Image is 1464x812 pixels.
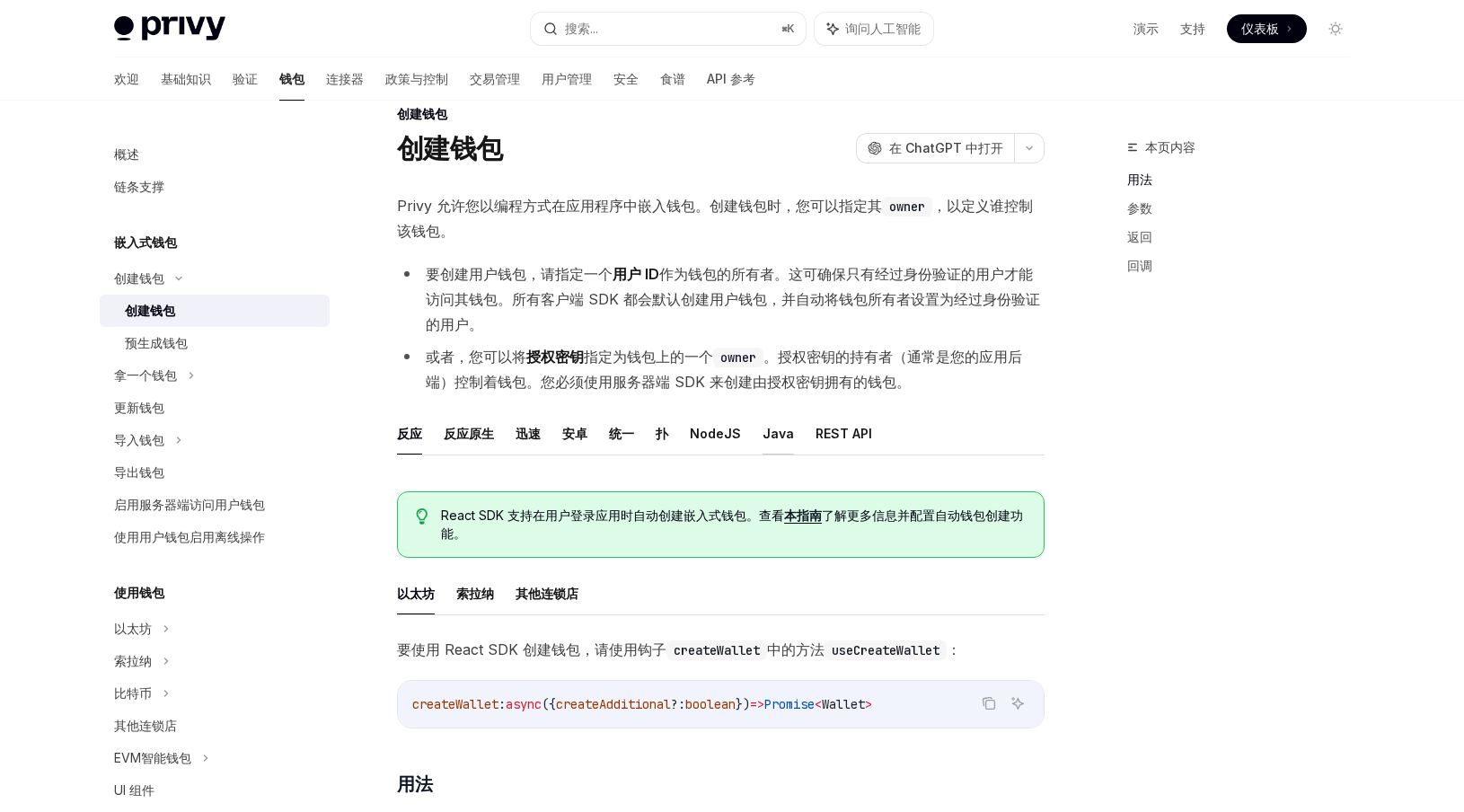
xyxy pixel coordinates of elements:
code: useCreateWallet [825,640,947,660]
font: 安卓 [562,426,587,441]
font: 使用钱包 [114,585,164,600]
font: 仪表板 [1241,21,1279,36]
font: 询问人工智能 [845,21,921,36]
font: API 参考 [707,71,755,86]
button: 索拉纳 [456,572,494,614]
font: 导出钱包 [114,464,164,480]
a: 交易管理 [470,57,520,101]
font: UI 组件 [114,782,154,798]
a: 更新钱包 [100,392,330,424]
font: 返回 [1127,229,1152,244]
font: 安全 [613,71,639,86]
span: createAdditional [556,696,671,712]
span: async [506,696,542,712]
font: 创建钱包 [397,106,447,121]
font: 连接器 [326,71,364,86]
a: 支持 [1180,20,1205,38]
a: 欢迎 [114,57,139,101]
button: 切换暗模式 [1321,14,1350,43]
button: 其他连锁店 [516,572,578,614]
a: 导出钱包 [100,456,330,489]
span: }) [736,696,750,712]
code: owner [882,197,932,216]
a: API 参考 [707,57,755,101]
button: 复制代码块中的内容 [977,692,1001,715]
code: createWallet [666,640,767,660]
font: 用法 [397,773,432,795]
button: REST API [816,412,872,455]
font: ⌘ [781,22,787,35]
button: 扑 [656,412,668,455]
button: 反应 [397,412,422,455]
font: 用户管理 [542,71,592,86]
a: 使用用户钱包启用离线操作 [100,521,330,553]
a: 预生成钱包 [100,327,330,359]
font: 支持 [1180,21,1205,36]
font: 索拉纳 [114,653,152,668]
a: 用户管理 [542,57,592,101]
span: createWallet [412,696,498,712]
font: 基础知识 [161,71,211,86]
a: 基础知识 [161,57,211,101]
button: Java [763,412,794,455]
font: 作为钱包的所有者。这可确保只有经过身份验证的用户才能访问其钱包。所有客户端 SDK 都会默认创建用户钱包，并自动将钱包所有者设置为经过身份验证的用户。 [426,265,1040,333]
font: 拿一个钱包 [114,367,177,383]
code: owner [713,348,763,367]
font: 反应原生 [444,426,494,441]
a: 食谱 [660,57,685,101]
a: 创建钱包 [100,295,330,327]
font: EVM智能钱包 [114,750,191,765]
font: 反应 [397,426,422,441]
font: K [787,22,795,35]
span: => [750,696,764,712]
a: 链条支撑 [100,171,330,203]
span: ?: [671,696,685,712]
font: NodeJS [690,426,741,441]
a: 安全 [613,57,639,101]
font: 扑 [656,426,668,441]
font: 索拉纳 [456,586,494,601]
a: 政策与控制 [385,57,448,101]
font: 验证 [233,71,258,86]
a: 仪表板 [1227,14,1307,43]
span: Promise [764,696,815,712]
span: : [498,696,506,712]
font: 指定为钱包上的一个 [584,348,713,366]
button: 询问人工智能 [815,13,933,45]
a: 用法 [1127,165,1364,194]
span: > [865,696,872,712]
button: 安卓 [562,412,587,455]
font: 要使用 React SDK 创建钱包，请使用钩子 [397,640,666,658]
font: 用法 [1127,172,1152,187]
font: 使用用户钱包启用离线操作 [114,529,265,544]
font: Privy 允许您以编程方式在应用程序中嵌入钱包。创建钱包时，您可以指定其 [397,197,882,215]
button: 搜索...⌘K [531,13,806,45]
a: 本指南 [784,507,822,524]
span: < [815,696,822,712]
a: 返回 [1127,223,1364,252]
font: 创建钱包 [114,270,164,286]
font: 创建钱包 [397,132,502,164]
font: 链条支撑 [114,179,164,194]
font: 钱包 [279,71,304,86]
font: 用户 ID [613,265,659,283]
font: 以太坊 [397,586,435,601]
font: 或者，您可以将 [426,348,526,366]
a: 验证 [233,57,258,101]
span: Wallet [822,696,865,712]
font: 概述 [114,146,139,162]
font: 启用服务器端访问用户钱包 [114,497,265,512]
a: 演示 [1133,20,1159,38]
font: 本指南 [784,507,822,523]
a: 回调 [1127,252,1364,280]
button: NodeJS [690,412,741,455]
font: 交易管理 [470,71,520,86]
font: 比特币 [114,685,152,701]
font: 欢迎 [114,71,139,86]
font: 参数 [1127,200,1152,216]
font: 中的方法 [767,640,825,658]
a: 其他连锁店 [100,710,330,742]
button: 以太坊 [397,572,435,614]
font: 政策与控制 [385,71,448,86]
font: 以太坊 [114,621,152,636]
